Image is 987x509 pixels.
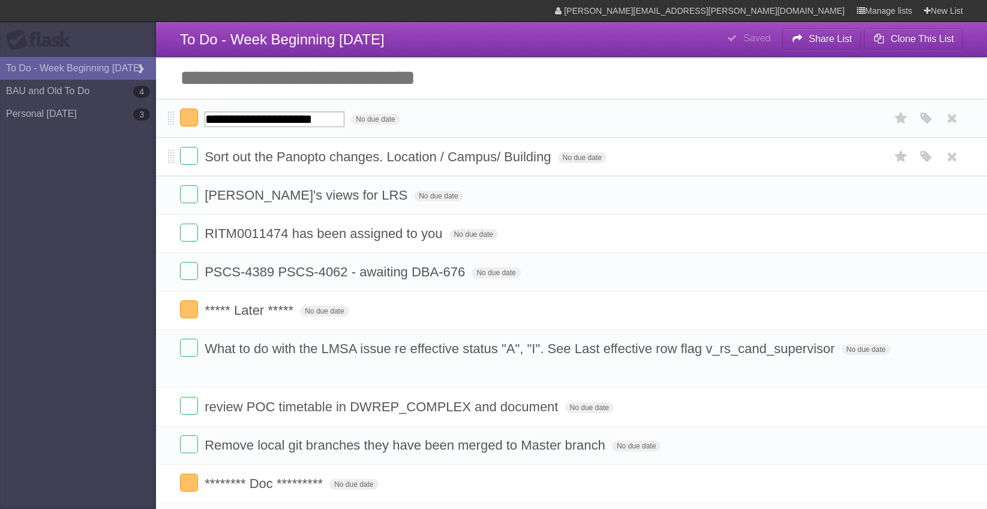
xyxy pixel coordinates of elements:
[612,441,661,451] span: No due date
[890,109,913,128] label: Star task
[414,191,463,201] span: No due date
[180,397,198,415] label: Done
[558,152,607,163] span: No due date
[842,344,890,355] span: No due date
[864,28,963,50] button: Clone This List
[180,185,198,203] label: Done
[205,399,561,414] span: review POC timetable in DWREP_COMPLEX and document
[205,188,410,203] span: [PERSON_NAME]'s views for LRS
[809,34,852,44] b: Share List
[743,33,770,43] b: Saved
[890,34,954,44] b: Clone This List
[180,109,198,127] label: Done
[205,226,445,241] span: RITM0011474 has been assigned to you
[565,402,614,413] span: No due date
[180,339,198,357] label: Done
[329,479,378,490] span: No due date
[205,149,554,164] span: Sort out the Panopto changes. Location / Campus/ Building
[180,147,198,165] label: Done
[180,474,198,492] label: Done
[133,86,150,98] b: 4
[205,341,838,356] span: What to do with the LMSA issue re effective status "A", "I". See Last effective row flag v_rs_can...
[180,31,385,47] span: To Do - Week Beginning [DATE]
[300,306,349,317] span: No due date
[205,264,468,279] span: PSCS-4389 PSCS-4062 - awaiting DBA-676
[180,224,198,242] label: Done
[472,267,520,278] span: No due date
[205,438,608,453] span: Remove local git branches they have been merged to Master branch
[449,229,498,240] span: No due date
[180,300,198,318] label: Done
[351,114,400,125] span: No due date
[180,262,198,280] label: Done
[180,435,198,453] label: Done
[6,29,78,51] div: Flask
[133,109,150,121] b: 3
[782,28,862,50] button: Share List
[890,147,913,167] label: Star task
